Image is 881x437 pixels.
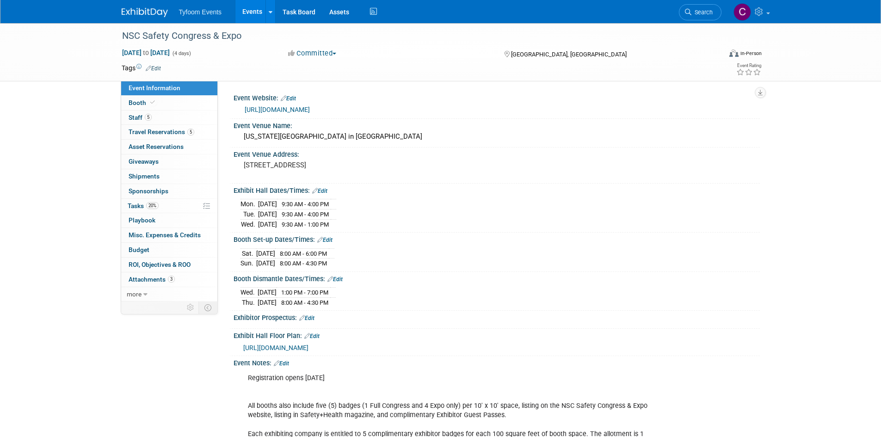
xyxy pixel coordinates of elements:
span: 5 [187,129,194,135]
span: Playbook [129,216,155,224]
span: Booth [129,99,157,106]
span: 8:00 AM - 6:00 PM [280,250,327,257]
span: 5 [145,114,152,121]
div: NSC Safety Congress & Expo [119,28,708,44]
a: Edit [281,95,296,102]
span: Tyfoom Events [179,8,222,16]
a: Misc. Expenses & Credits [121,228,217,242]
div: In-Person [740,50,762,57]
a: Edit [304,333,320,339]
td: Sun. [240,259,256,268]
div: Event Venue Name: [234,119,760,130]
div: Booth Dismantle Dates/Times: [234,272,760,284]
div: [US_STATE][GEOGRAPHIC_DATA] in [GEOGRAPHIC_DATA] [240,129,753,144]
td: [DATE] [258,209,277,220]
a: Event Information [121,81,217,95]
span: [GEOGRAPHIC_DATA], [GEOGRAPHIC_DATA] [511,51,627,58]
a: Giveaways [121,154,217,169]
div: Exhibit Hall Dates/Times: [234,184,760,196]
span: 3 [168,276,175,283]
div: Event Website: [234,91,760,103]
a: Playbook [121,213,217,228]
span: Shipments [129,172,160,180]
td: Personalize Event Tab Strip [183,302,199,314]
a: ROI, Objectives & ROO [121,258,217,272]
div: Booth Set-up Dates/Times: [234,233,760,245]
span: ROI, Objectives & ROO [129,261,191,268]
img: ExhibitDay [122,8,168,17]
td: Tue. [240,209,258,220]
td: Toggle Event Tabs [198,302,217,314]
td: [DATE] [256,259,275,268]
a: Edit [274,360,289,367]
td: [DATE] [258,199,277,209]
td: Mon. [240,199,258,209]
span: Tasks [128,202,159,209]
a: Edit [299,315,314,321]
span: 1:00 PM - 7:00 PM [281,289,328,296]
i: Booth reservation complete [150,100,155,105]
span: (4 days) [172,50,191,56]
a: [URL][DOMAIN_NAME] [243,344,308,351]
span: 8:00 AM - 4:30 PM [281,299,328,306]
div: Event Rating [736,63,761,68]
span: 20% [146,202,159,209]
img: Chris Walker [733,3,751,21]
span: Misc. Expenses & Credits [129,231,201,239]
span: Giveaways [129,158,159,165]
span: Staff [129,114,152,121]
span: more [127,290,142,298]
div: Event Format [667,48,762,62]
span: 9:30 AM - 1:00 PM [282,221,329,228]
td: [DATE] [256,248,275,259]
a: Tasks20% [121,199,217,213]
span: Event Information [129,84,180,92]
span: 8:00 AM - 4:30 PM [280,260,327,267]
a: Edit [317,237,333,243]
td: Thu. [240,297,258,307]
td: Wed. [240,219,258,229]
span: 9:30 AM - 4:00 PM [282,211,329,218]
img: Format-Inperson.png [729,49,739,57]
td: Tags [122,63,161,73]
span: Search [691,9,713,16]
button: Committed [285,49,340,58]
span: [DATE] [DATE] [122,49,170,57]
div: Event Notes: [234,356,760,368]
a: Budget [121,243,217,257]
a: Edit [327,276,343,283]
a: more [121,287,217,302]
div: Exhibit Hall Floor Plan: [234,329,760,341]
a: Attachments3 [121,272,217,287]
a: Shipments [121,169,217,184]
div: Exhibitor Prospectus: [234,311,760,323]
span: to [142,49,150,56]
span: Asset Reservations [129,143,184,150]
span: Travel Reservations [129,128,194,135]
a: Edit [146,65,161,72]
span: Sponsorships [129,187,168,195]
a: Booth [121,96,217,110]
a: Sponsorships [121,184,217,198]
span: 9:30 AM - 4:00 PM [282,201,329,208]
a: [URL][DOMAIN_NAME] [245,106,310,113]
td: Wed. [240,288,258,298]
span: Attachments [129,276,175,283]
a: Edit [312,188,327,194]
td: [DATE] [258,288,277,298]
div: Event Venue Address: [234,148,760,159]
td: Sat. [240,248,256,259]
a: Travel Reservations5 [121,125,217,139]
pre: [STREET_ADDRESS] [244,161,443,169]
td: [DATE] [258,219,277,229]
td: [DATE] [258,297,277,307]
a: Asset Reservations [121,140,217,154]
a: Search [679,4,721,20]
span: Budget [129,246,149,253]
a: Staff5 [121,111,217,125]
